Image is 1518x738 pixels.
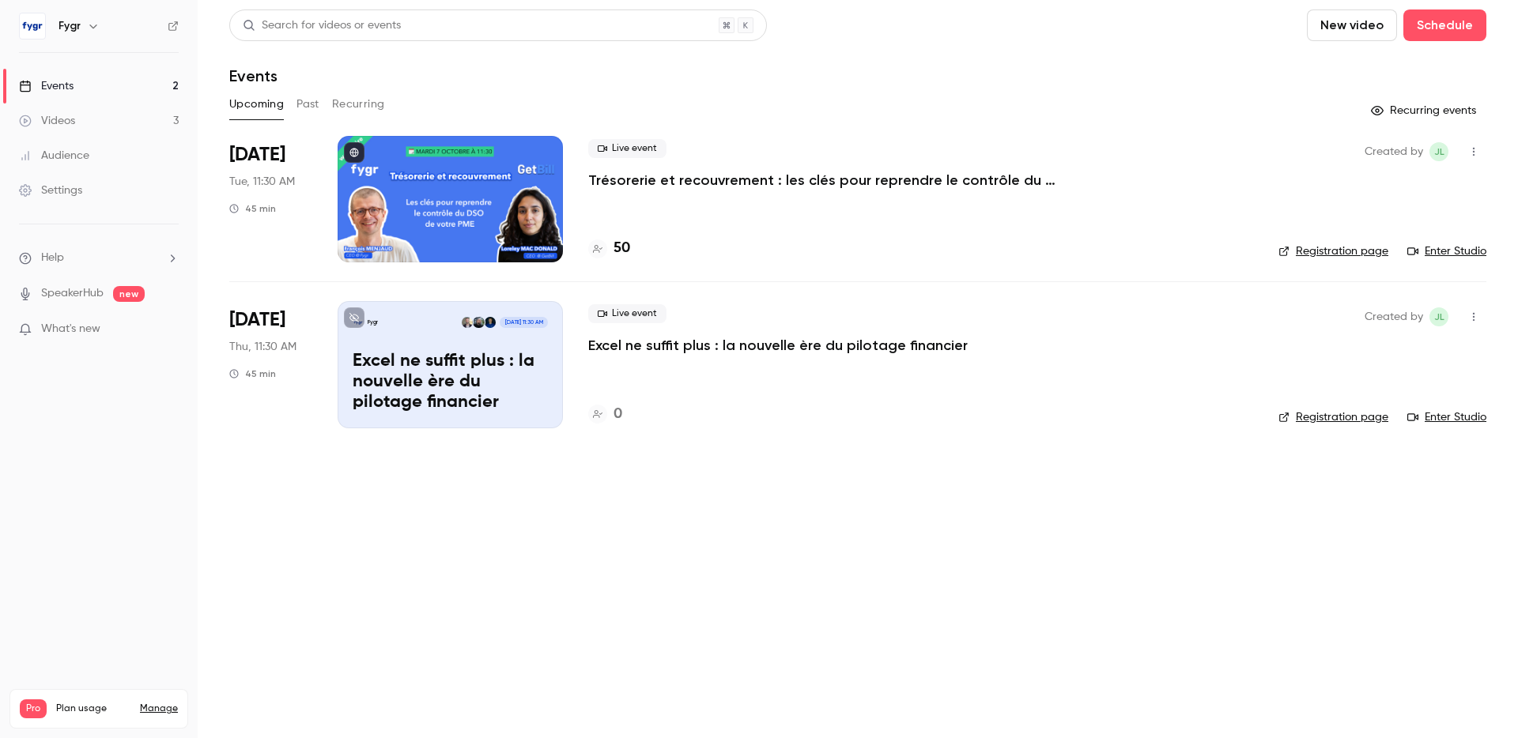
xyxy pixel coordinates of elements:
[229,174,295,190] span: Tue, 11:30 AM
[614,238,630,259] h4: 50
[1278,243,1388,259] a: Registration page
[1429,142,1448,161] span: Julie le Blanc
[1365,307,1423,326] span: Created by
[588,171,1063,190] a: Trésorerie et recouvrement : les clés pour reprendre le contrôle du DSO de votre PME
[338,301,563,427] a: Excel ne suffit plus : la nouvelle ère du pilotage financierFygrFrançois MenjaudJonathan KhalfaTh...
[229,202,276,215] div: 45 min
[1407,409,1486,425] a: Enter Studio
[1364,98,1486,123] button: Recurring events
[588,304,666,323] span: Live event
[588,139,666,158] span: Live event
[229,66,278,85] h1: Events
[19,183,82,198] div: Settings
[20,699,47,718] span: Pro
[140,702,178,715] a: Manage
[473,317,484,328] img: Jonathan Khalfa
[1429,307,1448,326] span: Julie le Blanc
[1434,307,1444,326] span: Jl
[19,113,75,129] div: Videos
[20,13,45,39] img: Fygr
[368,318,378,326] p: Fygr
[1278,409,1388,425] a: Registration page
[229,301,312,427] div: Oct 23 Thu, 11:30 AM (Europe/Paris)
[296,92,319,117] button: Past
[41,250,64,266] span: Help
[1434,142,1444,161] span: Jl
[59,18,81,34] h6: Fygr
[1403,9,1486,41] button: Schedule
[229,142,285,168] span: [DATE]
[243,17,401,34] div: Search for videos or events
[462,317,473,328] img: Thomas Gazquez
[113,286,145,302] span: new
[588,238,630,259] a: 50
[160,322,179,337] iframe: Noticeable Trigger
[229,136,312,262] div: Oct 7 Tue, 11:30 AM (Europe/Paris)
[229,367,276,380] div: 45 min
[41,285,104,302] a: SpeakerHub
[229,307,285,333] span: [DATE]
[56,702,130,715] span: Plan usage
[353,352,548,412] p: Excel ne suffit plus : la nouvelle ère du pilotage financier
[588,404,622,425] a: 0
[588,336,968,355] a: Excel ne suffit plus : la nouvelle ère du pilotage financier
[614,404,622,425] h4: 0
[332,92,385,117] button: Recurring
[41,321,100,337] span: What's new
[19,78,74,94] div: Events
[229,339,296,355] span: Thu, 11:30 AM
[19,148,89,164] div: Audience
[1407,243,1486,259] a: Enter Studio
[500,317,547,328] span: [DATE] 11:30 AM
[229,92,284,117] button: Upcoming
[1307,9,1397,41] button: New video
[19,250,179,266] li: help-dropdown-opener
[485,317,496,328] img: François Menjaud
[1365,142,1423,161] span: Created by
